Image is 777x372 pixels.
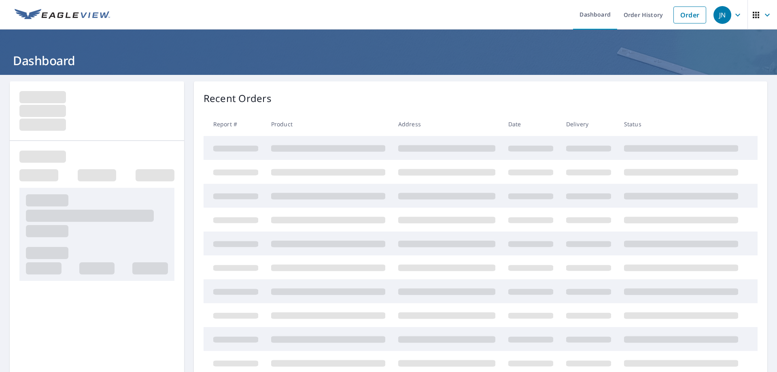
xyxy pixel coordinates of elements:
h1: Dashboard [10,52,767,69]
th: Delivery [560,112,618,136]
th: Report # [204,112,265,136]
th: Date [502,112,560,136]
img: EV Logo [15,9,110,21]
th: Status [618,112,745,136]
a: Order [673,6,706,23]
th: Address [392,112,502,136]
th: Product [265,112,392,136]
p: Recent Orders [204,91,272,106]
div: JN [713,6,731,24]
